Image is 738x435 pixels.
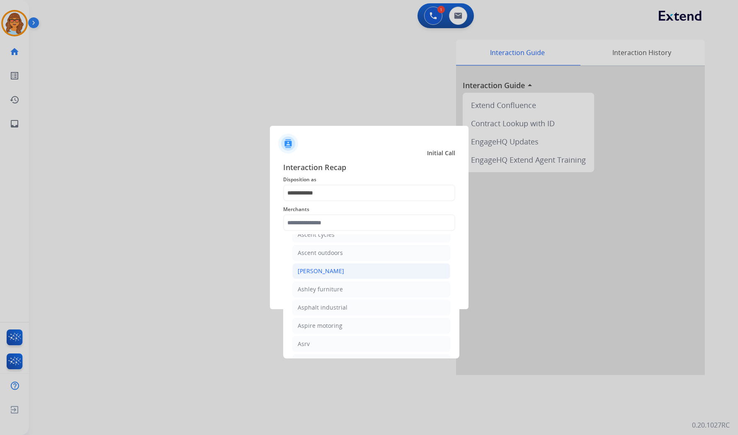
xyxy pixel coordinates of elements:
[298,322,342,330] div: Aspire motoring
[692,420,730,430] p: 0.20.1027RC
[298,285,343,293] div: Ashley furniture
[298,358,335,366] div: Astro gaming
[298,267,344,275] div: [PERSON_NAME]
[298,231,335,239] div: Ascent cycles
[283,175,455,185] span: Disposition as
[298,340,310,348] div: Asrv
[427,149,455,157] span: Initial Call
[278,134,298,154] img: contactIcon
[298,303,347,312] div: Asphalt industrial
[283,161,455,175] span: Interaction Recap
[283,204,455,214] span: Merchants
[298,249,343,257] div: Ascent outdoors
